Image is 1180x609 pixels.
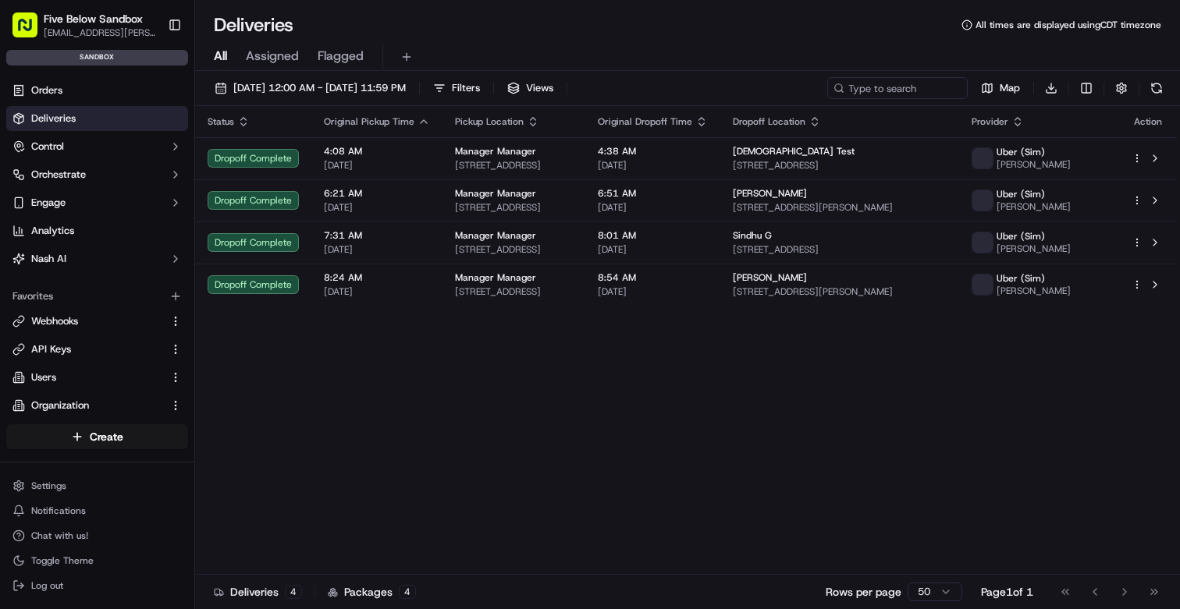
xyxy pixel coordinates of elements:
[6,50,188,66] div: sandbox
[6,218,188,243] a: Analytics
[6,246,188,271] button: Nash AI
[31,342,71,356] span: API Keys
[208,77,413,99] button: [DATE] 12:00 AM - [DATE] 11:59 PM
[6,78,188,103] a: Orders
[6,550,188,572] button: Toggle Theme
[598,145,708,158] span: 4:38 AM
[31,168,86,182] span: Orchestrate
[6,424,188,449] button: Create
[6,309,188,334] button: Webhooks
[6,393,188,418] button: Organization
[997,285,1071,297] span: [PERSON_NAME]
[90,429,123,444] span: Create
[733,271,807,284] span: [PERSON_NAME]
[318,47,364,66] span: Flagged
[1146,77,1168,99] button: Refresh
[6,284,188,309] div: Favorites
[733,243,947,256] span: [STREET_ADDRESS]
[827,77,968,99] input: Type to search
[6,162,188,187] button: Orchestrate
[6,6,162,44] button: Five Below Sandbox[EMAIL_ADDRESS][PERSON_NAME][DOMAIN_NAME]
[500,77,560,99] button: Views
[997,188,1045,200] span: Uber (Sim)
[12,370,163,384] a: Users
[997,243,1071,255] span: [PERSON_NAME]
[455,271,536,284] span: Manager Manager
[31,140,64,154] span: Control
[31,83,62,97] span: Orders
[733,115,805,128] span: Dropoff Location
[455,159,573,172] span: [STREET_ADDRESS]
[6,337,188,362] button: API Keys
[1132,115,1164,128] div: Action
[6,134,188,159] button: Control
[455,229,536,242] span: Manager Manager
[455,187,536,200] span: Manager Manager
[598,187,708,200] span: 6:51 AM
[981,584,1033,600] div: Page 1 of 1
[455,115,524,128] span: Pickup Location
[31,196,66,210] span: Engage
[972,115,1008,128] span: Provider
[214,12,293,37] h1: Deliveries
[12,314,163,328] a: Webhooks
[997,146,1045,158] span: Uber (Sim)
[31,252,66,266] span: Nash AI
[6,575,188,597] button: Log out
[31,370,56,384] span: Users
[31,505,86,517] span: Notifications
[214,47,227,66] span: All
[6,475,188,497] button: Settings
[6,500,188,522] button: Notifications
[44,27,155,39] button: [EMAIL_ADDRESS][PERSON_NAME][DOMAIN_NAME]
[974,77,1027,99] button: Map
[733,159,947,172] span: [STREET_ADDRESS]
[31,398,89,412] span: Organization
[324,243,430,256] span: [DATE]
[324,159,430,172] span: [DATE]
[976,19,1161,31] span: All times are displayed using CDT timezone
[31,554,94,567] span: Toggle Theme
[6,106,188,131] a: Deliveries
[426,77,487,99] button: Filters
[31,314,78,328] span: Webhooks
[455,201,573,214] span: [STREET_ADDRESS]
[455,285,573,298] span: [STREET_ADDRESS]
[997,230,1045,243] span: Uber (Sim)
[455,243,573,256] span: [STREET_ADDRESS]
[399,585,416,599] div: 4
[31,112,76,126] span: Deliveries
[285,585,302,599] div: 4
[733,145,855,158] span: [DEMOGRAPHIC_DATA] Test
[6,365,188,390] button: Users
[733,285,947,298] span: [STREET_ADDRESS][PERSON_NAME]
[826,584,901,600] p: Rows per page
[328,584,416,600] div: Packages
[6,190,188,215] button: Engage
[31,579,63,592] span: Log out
[12,342,163,356] a: API Keys
[598,115,692,128] span: Original Dropoff Time
[31,224,74,238] span: Analytics
[733,201,947,214] span: [STREET_ADDRESS][PERSON_NAME]
[233,81,406,95] span: [DATE] 12:00 AM - [DATE] 11:59 PM
[6,525,188,547] button: Chat with us!
[208,115,234,128] span: Status
[598,243,708,256] span: [DATE]
[31,480,66,492] span: Settings
[598,159,708,172] span: [DATE]
[214,584,302,600] div: Deliveries
[324,145,430,158] span: 4:08 AM
[1000,81,1020,95] span: Map
[44,11,143,27] button: Five Below Sandbox
[324,229,430,242] span: 7:31 AM
[598,201,708,214] span: [DATE]
[598,229,708,242] span: 8:01 AM
[324,187,430,200] span: 6:21 AM
[455,145,536,158] span: Manager Manager
[997,158,1071,171] span: [PERSON_NAME]
[31,529,88,542] span: Chat with us!
[324,271,430,284] span: 8:24 AM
